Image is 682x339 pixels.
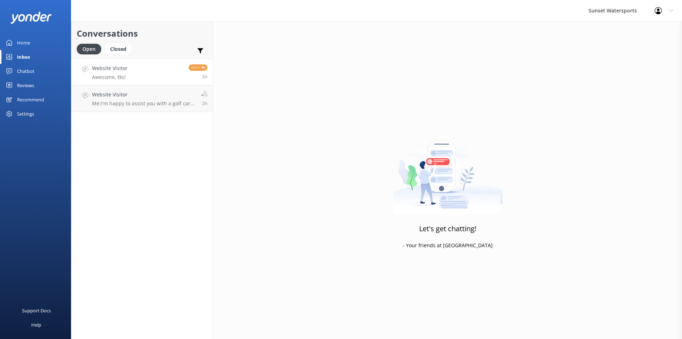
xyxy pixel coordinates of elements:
span: 09:50am 11-Aug-2025 (UTC -05:00) America/Cancun [202,74,207,80]
div: Recommend [17,92,44,107]
div: Help [31,318,41,332]
div: Chatbot [17,64,34,78]
img: yonder-white-logo.png [11,12,52,23]
div: Reviews [17,78,34,92]
div: Support Docs [22,303,51,318]
div: Closed [105,44,132,54]
span: 09:37am 11-Aug-2025 (UTC -05:00) America/Cancun [202,100,207,106]
h4: Website Visitor [92,64,128,72]
a: Closed [105,45,135,53]
h2: Conversations [77,27,207,40]
p: Me: I'm happy to assist you with a golf cart for your day in [GEOGRAPHIC_DATA]! We have pickup lo... [92,100,196,107]
div: Open [77,44,101,54]
div: Settings [17,107,34,121]
h3: Let's get chatting! [419,223,476,234]
span: Reply [189,64,207,71]
h4: Website Visitor [92,91,196,99]
div: Home [17,36,30,50]
a: Open [77,45,105,53]
p: - Your friends at [GEOGRAPHIC_DATA] [403,242,493,249]
div: Inbox [17,50,30,64]
img: artwork of a man stealing a conversation from at giant smartphone [393,125,503,214]
a: Website VisitorAwesome, tks!Reply2h [71,59,213,85]
p: Awesome, tks! [92,74,128,80]
a: Website VisitorMe:I'm happy to assist you with a golf cart for your day in [GEOGRAPHIC_DATA]! We ... [71,85,213,112]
